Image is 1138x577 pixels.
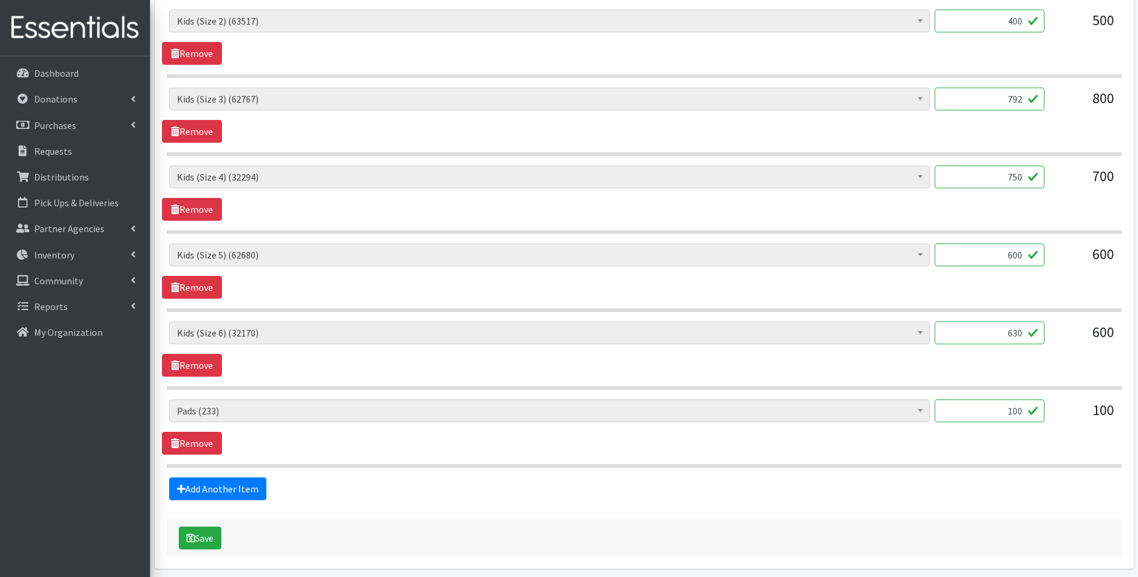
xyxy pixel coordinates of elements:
[169,321,930,344] span: Kids (Size 6) (32170)
[169,399,930,422] span: Pads (233)
[1054,10,1114,42] div: 500
[935,166,1044,188] input: Quantity
[1054,321,1114,354] div: 600
[162,120,222,143] a: Remove
[162,42,222,65] a: Remove
[5,269,145,293] a: Community
[5,294,145,318] a: Reports
[1054,166,1114,198] div: 700
[34,67,79,79] p: Dashboard
[162,432,222,455] a: Remove
[1054,399,1114,432] div: 100
[34,275,83,287] p: Community
[169,88,930,110] span: Kids (Size 3) (62767)
[34,326,103,338] p: My Organization
[177,402,922,419] span: Pads (233)
[169,166,930,188] span: Kids (Size 4) (32294)
[5,165,145,189] a: Distributions
[162,354,222,377] a: Remove
[5,87,145,111] a: Donations
[162,198,222,221] a: Remove
[935,10,1044,32] input: Quantity
[935,244,1044,266] input: Quantity
[5,191,145,215] a: Pick Ups & Deliveries
[162,276,222,299] a: Remove
[177,91,922,107] span: Kids (Size 3) (62767)
[34,93,77,105] p: Donations
[5,113,145,137] a: Purchases
[177,13,922,29] span: Kids (Size 2) (63517)
[5,320,145,344] a: My Organization
[177,324,922,341] span: Kids (Size 6) (32170)
[179,527,221,549] button: Save
[5,8,145,48] img: HumanEssentials
[34,119,76,131] p: Purchases
[34,171,89,183] p: Distributions
[177,247,922,263] span: Kids (Size 5) (62680)
[169,477,266,500] a: Add Another Item
[34,197,119,209] p: Pick Ups & Deliveries
[5,217,145,241] a: Partner Agencies
[169,10,930,32] span: Kids (Size 2) (63517)
[5,139,145,163] a: Requests
[1054,244,1114,276] div: 600
[935,399,1044,422] input: Quantity
[34,300,68,312] p: Reports
[935,321,1044,344] input: Quantity
[34,249,74,261] p: Inventory
[5,61,145,85] a: Dashboard
[169,244,930,266] span: Kids (Size 5) (62680)
[34,223,104,235] p: Partner Agencies
[1054,88,1114,120] div: 800
[5,243,145,267] a: Inventory
[935,88,1044,110] input: Quantity
[34,145,72,157] p: Requests
[177,169,922,185] span: Kids (Size 4) (32294)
